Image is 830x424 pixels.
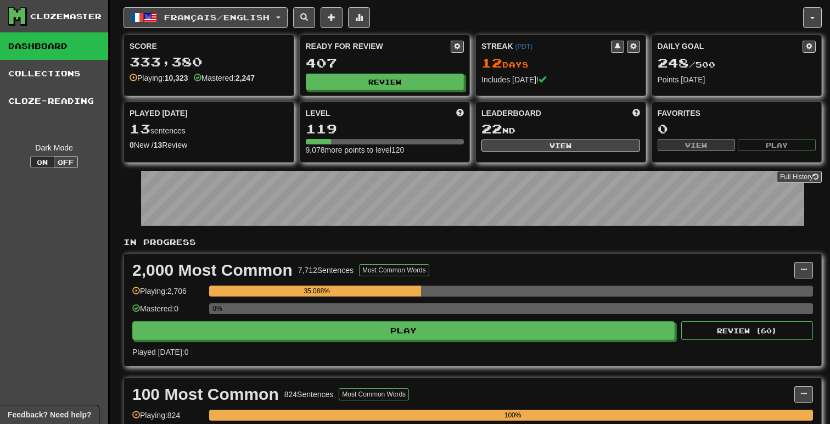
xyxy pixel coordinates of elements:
span: Français / English [164,13,270,22]
div: New / Review [130,140,288,150]
div: Playing: [130,72,188,83]
strong: 0 [130,141,134,149]
div: 119 [306,122,464,136]
div: Ready for Review [306,41,451,52]
div: Points [DATE] [658,74,816,85]
div: 333,380 [130,55,288,69]
span: Level [306,108,330,119]
strong: 10,323 [165,74,188,82]
span: Played [DATE] [130,108,188,119]
a: (PDT) [515,43,532,51]
span: 248 [658,55,689,70]
div: Favorites [658,108,816,119]
strong: 2,247 [235,74,255,82]
span: Open feedback widget [8,409,91,420]
span: Score more points to level up [456,108,464,119]
button: Review [306,74,464,90]
div: nd [481,122,640,136]
button: View [658,139,736,151]
button: View [481,140,640,152]
div: Playing: 2,706 [132,286,204,304]
div: Day s [481,56,640,70]
div: 100 Most Common [132,386,279,403]
span: Played [DATE]: 0 [132,348,188,356]
div: Mastered: 0 [132,303,204,321]
div: sentences [130,122,288,136]
div: 0 [658,122,816,136]
button: Off [54,156,78,168]
button: Play [132,321,675,340]
div: 100% [212,410,813,421]
div: 824 Sentences [284,389,334,400]
div: Streak [481,41,611,52]
button: Français/English [124,7,288,28]
span: This week in points, UTC [632,108,640,119]
span: Leaderboard [481,108,541,119]
div: 407 [306,56,464,70]
button: Most Common Words [339,388,409,400]
button: Play [738,139,816,151]
div: 35.088% [212,286,421,297]
span: / 500 [658,60,715,69]
span: 12 [481,55,502,70]
div: Dark Mode [8,142,100,153]
button: Review (60) [681,321,813,340]
button: Most Common Words [359,264,429,276]
div: Mastered: [194,72,255,83]
div: 2,000 Most Common [132,262,293,278]
button: Add sentence to collection [321,7,343,28]
span: 22 [481,121,502,136]
div: Daily Goal [658,41,803,53]
div: Includes [DATE]! [481,74,640,85]
div: 9,078 more points to level 120 [306,144,464,155]
p: In Progress [124,237,822,248]
div: Clozemaster [30,11,102,22]
button: Search sentences [293,7,315,28]
button: More stats [348,7,370,28]
strong: 13 [154,141,162,149]
a: Full History [777,171,822,183]
button: On [30,156,54,168]
div: Score [130,41,288,52]
span: 13 [130,121,150,136]
div: 7,712 Sentences [298,265,354,276]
